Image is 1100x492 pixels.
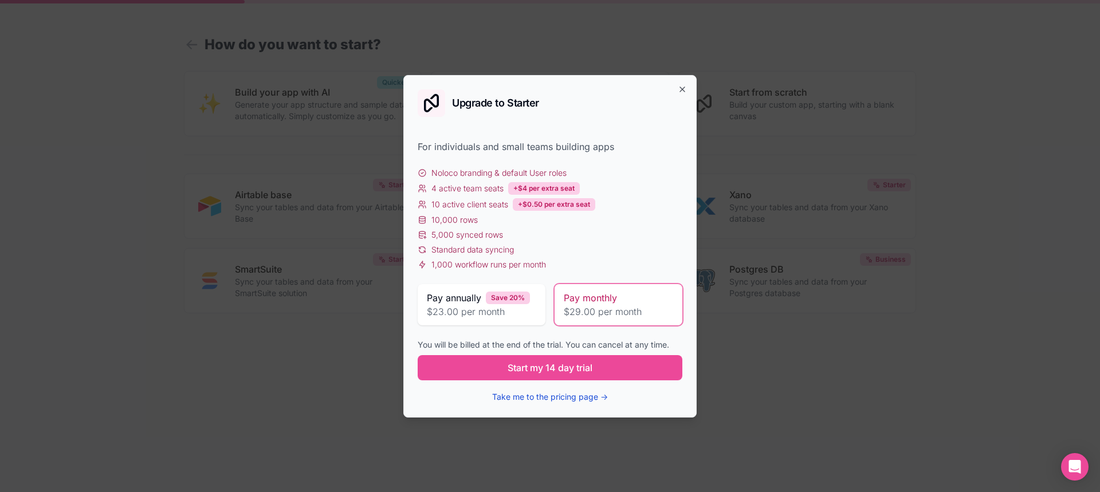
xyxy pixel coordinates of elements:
[452,98,539,108] h2: Upgrade to Starter
[513,198,595,211] div: +$0.50 per extra seat
[431,244,514,255] span: Standard data syncing
[492,391,608,403] button: Take me to the pricing page →
[418,339,682,351] div: You will be billed at the end of the trial. You can cancel at any time.
[508,182,580,195] div: +$4 per extra seat
[431,183,504,194] span: 4 active team seats
[564,291,617,305] span: Pay monthly
[427,291,481,305] span: Pay annually
[418,355,682,380] button: Start my 14 day trial
[427,305,536,318] span: $23.00 per month
[418,140,682,153] div: For individuals and small teams building apps
[508,361,592,375] span: Start my 14 day trial
[564,305,673,318] span: $29.00 per month
[431,167,567,179] span: Noloco branding & default User roles
[431,214,478,226] span: 10,000 rows
[486,292,530,304] div: Save 20%
[431,199,508,210] span: 10 active client seats
[431,259,546,270] span: 1,000 workflow runs per month
[431,229,503,241] span: 5,000 synced rows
